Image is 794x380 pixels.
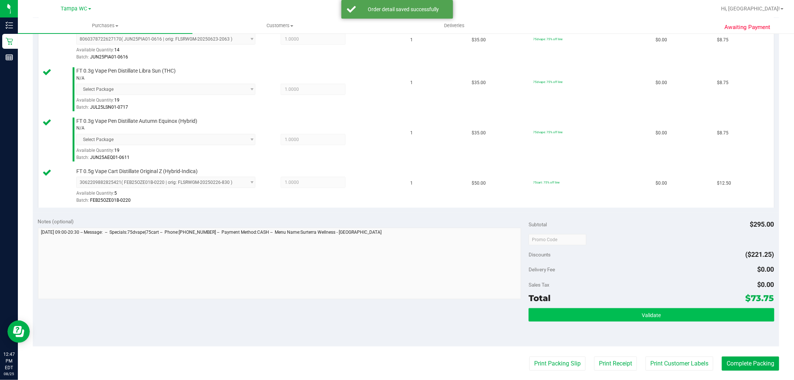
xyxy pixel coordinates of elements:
span: Delivery Fee [529,266,555,272]
span: 75cart: 75% off line [533,181,559,184]
span: Awaiting Payment [724,23,770,32]
input: Promo Code [529,234,586,245]
button: Print Receipt [594,357,637,371]
a: Purchases [18,18,192,33]
span: N/A [76,125,84,132]
inline-svg: Reports [6,54,13,61]
span: Sales Tax [529,282,549,288]
span: Subtotal [529,221,547,227]
span: $295.00 [750,220,774,228]
div: Order detail saved successfully [360,6,447,13]
span: 1 [411,36,413,44]
span: Hi, [GEOGRAPHIC_DATA]! [721,6,780,12]
span: FT 0.5g Vape Cart Distillate Original Z (Hybrid-Indica) [76,168,198,175]
button: Complete Packing [722,357,779,371]
iframe: Resource center [7,320,30,343]
span: $35.00 [472,79,486,86]
p: 08/25 [3,371,15,377]
span: N/A [76,75,84,82]
span: Notes (optional) [38,218,74,224]
span: 1 [411,180,413,187]
div: Available Quantity: [76,188,265,202]
span: $8.75 [717,79,728,86]
span: FT 0.3g Vape Pen Distillate Autumn Equinox (Hybrid) [76,118,197,125]
button: Validate [529,308,774,322]
span: FT 0.3g Vape Pen Distillate Libra Sun (THC) [76,67,176,74]
div: Available Quantity: [76,95,265,109]
span: 75dvape: 75% off line [533,130,562,134]
span: 19 [114,98,119,103]
span: Discounts [529,248,551,261]
span: $0.00 [656,130,667,137]
span: $0.00 [758,281,774,288]
span: 1 [411,79,413,86]
span: Batch: [76,105,89,110]
span: 75dvape: 75% off line [533,80,562,84]
span: 75dvape: 75% off line [533,37,562,41]
inline-svg: Inventory [6,22,13,29]
span: 14 [114,47,119,52]
span: FEB25OZE01B-0220 [90,198,131,203]
div: Available Quantity: [76,145,265,160]
span: $8.75 [717,36,728,44]
a: Deliveries [367,18,542,33]
span: Total [529,293,551,303]
span: Validate [642,312,661,318]
span: $35.00 [472,36,486,44]
span: JUN25PIA01-0616 [90,54,128,60]
span: $50.00 [472,180,486,187]
span: JUL25LSN01-0717 [90,105,128,110]
span: $8.75 [717,130,728,137]
span: $73.75 [746,293,774,303]
span: $12.50 [717,180,731,187]
span: Batch: [76,155,89,160]
inline-svg: Retail [6,38,13,45]
span: $0.00 [656,79,667,86]
span: Batch: [76,198,89,203]
span: 5 [114,191,117,196]
span: 19 [114,148,119,153]
p: 12:47 PM EDT [3,351,15,371]
span: JUN25AEQ01-0611 [90,155,130,160]
span: $0.00 [656,180,667,187]
button: Print Customer Labels [645,357,713,371]
button: Print Packing Slip [529,357,586,371]
a: Customers [192,18,367,33]
span: Tampa WC [61,6,87,12]
span: ($221.25) [746,250,774,258]
span: 1 [411,130,413,137]
span: $0.00 [758,265,774,273]
span: Purchases [18,22,192,29]
span: Deliveries [434,22,475,29]
span: $35.00 [472,130,486,137]
div: Available Quantity: [76,45,265,59]
span: Batch: [76,54,89,60]
span: $0.00 [656,36,667,44]
span: Customers [193,22,367,29]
